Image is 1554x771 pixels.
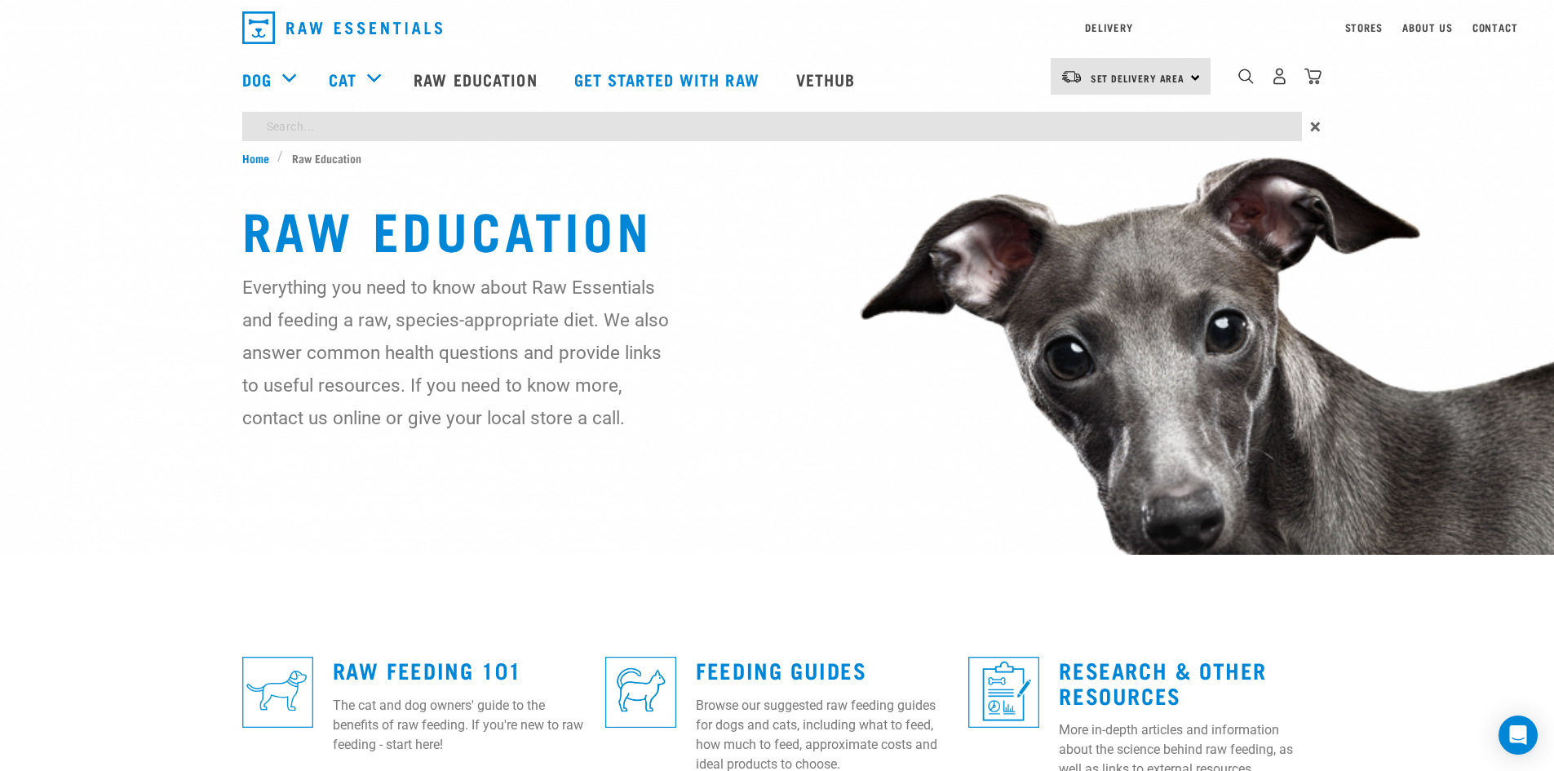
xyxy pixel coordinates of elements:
nav: dropdown navigation [229,5,1326,51]
p: Everything you need to know about Raw Essentials and feeding a raw, species-appropriate diet. We ... [242,271,671,434]
p: The cat and dog owners' guide to the benefits of raw feeding. If you're new to raw feeding - star... [333,696,586,755]
h1: Raw Education [242,199,1313,258]
span: Set Delivery Area [1091,75,1185,81]
a: Cat [329,67,356,91]
a: Research & Other Resources [1059,663,1267,701]
img: home-icon@2x.png [1304,68,1322,85]
img: Raw Essentials Logo [242,11,442,44]
img: re-icons-healthcheck1-sq-blue.png [968,657,1039,728]
a: Raw Education [397,47,557,112]
a: Stores [1345,24,1384,30]
a: Feeding Guides [696,663,866,676]
nav: breadcrumbs [242,149,1313,166]
img: home-icon-1@2x.png [1238,69,1254,84]
img: re-icons-cat2-sq-blue.png [605,657,676,728]
a: Vethub [780,47,876,112]
a: About Us [1402,24,1452,30]
a: Get started with Raw [558,47,780,112]
a: Dog [242,67,272,91]
img: van-moving.png [1060,69,1082,84]
a: Raw Feeding 101 [333,663,522,676]
a: Home [242,149,278,166]
img: user.png [1271,68,1288,85]
span: × [1310,112,1321,141]
span: Home [242,149,269,166]
a: Contact [1472,24,1518,30]
input: Search... [242,112,1302,141]
a: Delivery [1085,24,1132,30]
img: re-icons-dog3-sq-blue.png [242,657,313,728]
div: Open Intercom Messenger [1499,716,1538,755]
